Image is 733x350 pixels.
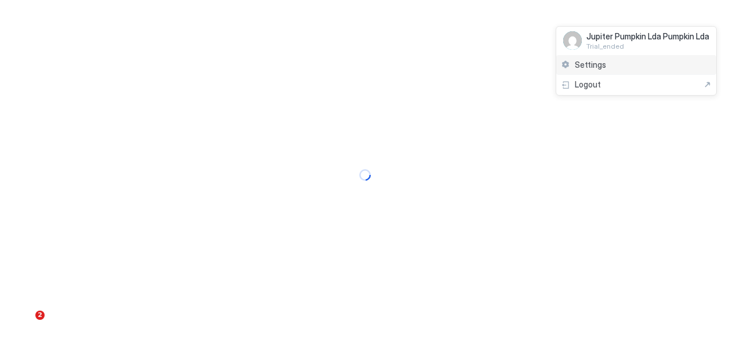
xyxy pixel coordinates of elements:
span: Logout [575,79,601,90]
span: Settings [575,60,606,70]
span: Jupiter Pumpkin Lda Pumpkin Lda [586,31,709,42]
span: Trial_ended [586,42,709,50]
span: 2 [35,311,45,320]
iframe: Intercom live chat [12,311,39,338]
